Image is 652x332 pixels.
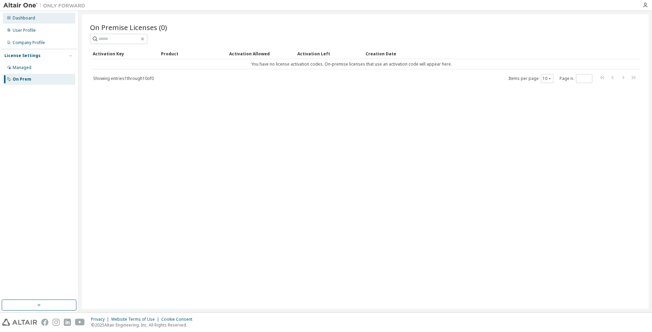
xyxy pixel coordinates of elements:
[3,2,89,9] img: Altair One
[90,59,613,69] td: You have no license activation codes. On-premise licenses that use an activation code will appear...
[91,322,196,328] p: © 2025 Altair Engineering, Inc. All Rights Reserved.
[297,48,360,59] div: Activation Left
[41,319,48,326] img: facebook.svg
[13,15,35,21] div: Dashboard
[4,53,41,58] div: License Settings
[53,319,60,326] img: instagram.svg
[229,48,292,59] div: Activation Allowed
[366,48,610,59] div: Creation Date
[64,319,71,326] img: linkedin.svg
[111,317,161,322] div: Website Terms of Use
[13,77,31,82] div: On Prem
[75,319,85,326] img: youtube.svg
[2,319,37,326] img: altair_logo.svg
[13,40,45,45] div: Company Profile
[508,74,553,83] span: Items per page
[93,75,154,81] span: Showing entries 1 through 10 of 0
[13,65,31,70] div: Managed
[560,74,592,83] span: Page n.
[161,317,196,322] div: Cookie Consent
[93,48,155,59] div: Activation Key
[91,317,111,322] div: Privacy
[543,76,552,81] button: 10
[161,48,224,59] div: Product
[90,23,167,32] span: On Premise Licenses (0)
[13,28,36,33] div: User Profile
